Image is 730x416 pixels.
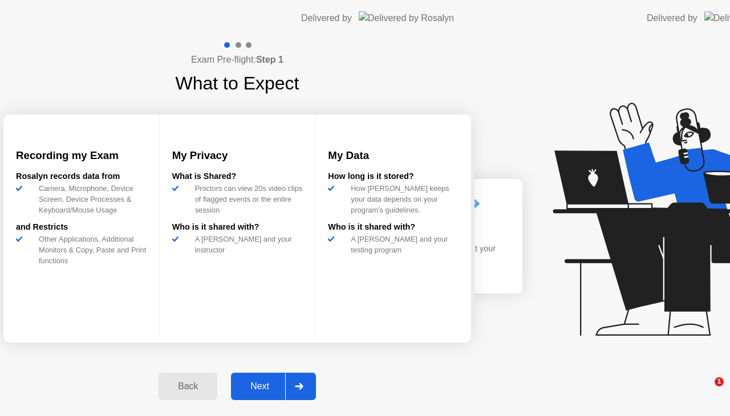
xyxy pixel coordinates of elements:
[172,221,303,234] div: Who is it shared with?
[191,53,283,67] h4: Exam Pre-flight:
[16,221,147,234] div: and Restricts
[346,234,459,255] div: A [PERSON_NAME] and your testing program
[234,381,285,391] div: Next
[328,170,459,183] div: How long is it stored?
[159,373,217,400] button: Back
[176,70,299,97] h1: What to Expect
[328,221,459,234] div: Who is it shared with?
[190,234,303,255] div: A [PERSON_NAME] and your instructor
[16,148,147,164] h3: Recording my Exam
[301,11,352,25] div: Delivered by
[16,170,147,183] div: Rosalyn records data from
[346,183,459,216] div: How [PERSON_NAME] keeps your data depends on your program’s guidelines.
[359,11,454,25] img: Delivered by Rosalyn
[328,148,459,164] h3: My Data
[256,55,283,64] b: Step 1
[34,234,147,267] div: Other Applications, Additional Monitors & Copy, Paste and Print functions
[231,373,316,400] button: Next
[691,377,719,405] iframe: Intercom live chat
[190,183,303,216] div: Proctors can view 20s video clips of flagged events or the entire session
[162,381,214,391] div: Back
[715,377,724,386] span: 1
[172,170,303,183] div: What is Shared?
[647,11,697,25] div: Delivered by
[34,183,147,216] div: Camera, Microphone, Device Screen, Device Processes & Keyboard/Mouse Usage
[172,148,303,164] h3: My Privacy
